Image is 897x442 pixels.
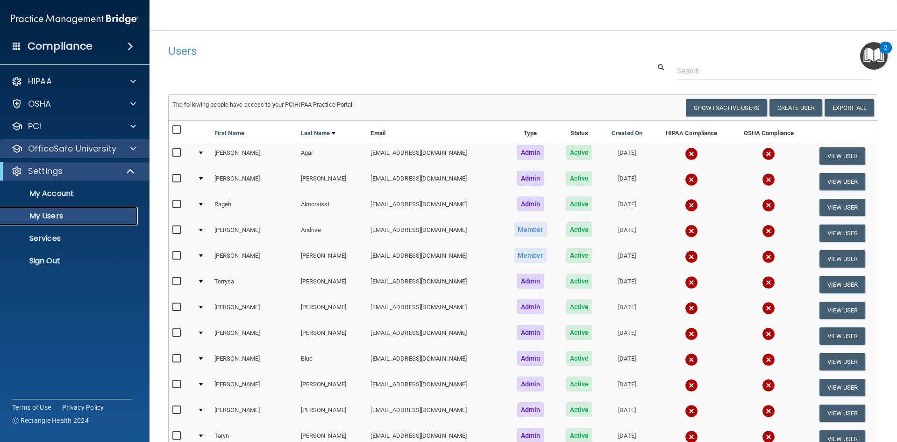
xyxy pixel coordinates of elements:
td: [PERSON_NAME] [211,349,297,375]
span: Active [566,248,593,263]
p: My Account [6,189,134,198]
th: HIPAA Compliance [652,121,730,143]
a: First Name [214,128,244,139]
a: Settings [11,166,135,177]
span: Active [566,222,593,237]
span: Active [566,299,593,314]
img: cross.ca9f0e7f.svg [762,302,775,315]
td: [EMAIL_ADDRESS][DOMAIN_NAME] [367,375,504,400]
img: cross.ca9f0e7f.svg [762,327,775,341]
img: cross.ca9f0e7f.svg [685,147,698,160]
h4: Compliance [28,40,93,53]
td: [DATE] [602,349,652,375]
button: View User [819,327,866,345]
th: Email [367,121,504,143]
td: [DATE] [602,400,652,426]
button: Create User [769,99,822,116]
td: [PERSON_NAME] [297,272,367,297]
span: Active [566,325,593,340]
td: [PERSON_NAME] [211,143,297,169]
th: Type [504,121,557,143]
button: View User [819,173,866,190]
span: Admin [517,196,544,211]
img: cross.ca9f0e7f.svg [685,276,698,289]
img: cross.ca9f0e7f.svg [762,353,775,366]
span: Admin [517,325,544,340]
a: Last Name [301,128,335,139]
span: Active [566,377,593,391]
td: [PERSON_NAME] [211,400,297,426]
td: [PERSON_NAME] [211,375,297,400]
td: [EMAIL_ADDRESS][DOMAIN_NAME] [367,400,504,426]
button: View User [819,250,866,268]
p: OSHA [28,98,51,109]
a: Created On [612,128,642,139]
span: Member [514,222,547,237]
img: cross.ca9f0e7f.svg [685,353,698,366]
span: Admin [517,274,544,289]
p: PCI [28,121,41,132]
img: cross.ca9f0e7f.svg [762,276,775,289]
td: Terrysa [211,272,297,297]
img: cross.ca9f0e7f.svg [685,173,698,186]
a: OfficeSafe University [11,143,136,154]
td: [EMAIL_ADDRESS][DOMAIN_NAME] [367,195,504,220]
img: cross.ca9f0e7f.svg [685,302,698,315]
td: [DATE] [602,323,652,349]
p: Settings [28,166,63,177]
span: Active [566,145,593,160]
td: [PERSON_NAME] [297,400,367,426]
a: PCI [11,121,136,132]
button: Open Resource Center, 2 new notifications [860,42,888,70]
button: View User [819,276,866,293]
a: Privacy Policy [62,403,104,412]
td: [EMAIL_ADDRESS][DOMAIN_NAME] [367,220,504,246]
img: cross.ca9f0e7f.svg [685,327,698,341]
td: [DATE] [602,272,652,297]
span: Admin [517,377,544,391]
td: [DATE] [602,169,652,195]
td: [PERSON_NAME] [211,246,297,272]
img: cross.ca9f0e7f.svg [762,199,775,212]
p: HIPAA [28,76,52,87]
td: [PERSON_NAME] [297,169,367,195]
td: [EMAIL_ADDRESS][DOMAIN_NAME] [367,349,504,375]
img: cross.ca9f0e7f.svg [762,173,775,186]
td: [PERSON_NAME] [297,375,367,400]
button: View User [819,147,866,165]
td: [PERSON_NAME] [211,220,297,246]
td: [DATE] [602,143,652,169]
td: [PERSON_NAME] [211,297,297,323]
a: Export All [825,99,874,116]
td: [EMAIL_ADDRESS][DOMAIN_NAME] [367,272,504,297]
td: [EMAIL_ADDRESS][DOMAIN_NAME] [367,169,504,195]
a: HIPAA [11,76,136,87]
img: cross.ca9f0e7f.svg [685,250,698,263]
p: My Users [6,211,134,221]
span: Active [566,196,593,211]
p: Services [6,234,134,243]
img: cross.ca9f0e7f.svg [762,405,775,418]
td: [PERSON_NAME] [297,323,367,349]
span: Admin [517,299,544,314]
button: View User [819,225,866,242]
span: Member [514,248,547,263]
button: View User [819,302,866,319]
td: [PERSON_NAME] [297,297,367,323]
img: cross.ca9f0e7f.svg [762,379,775,392]
span: Active [566,402,593,417]
button: View User [819,199,866,216]
a: OSHA [11,98,136,109]
img: PMB logo [11,10,138,29]
td: [DATE] [602,246,652,272]
button: View User [819,405,866,422]
td: Andrise [297,220,367,246]
img: cross.ca9f0e7f.svg [762,147,775,160]
button: View User [819,353,866,370]
img: cross.ca9f0e7f.svg [685,199,698,212]
td: [PERSON_NAME] [211,169,297,195]
img: cross.ca9f0e7f.svg [685,225,698,238]
th: OSHA Compliance [731,121,807,143]
span: Admin [517,171,544,186]
img: cross.ca9f0e7f.svg [685,379,698,392]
